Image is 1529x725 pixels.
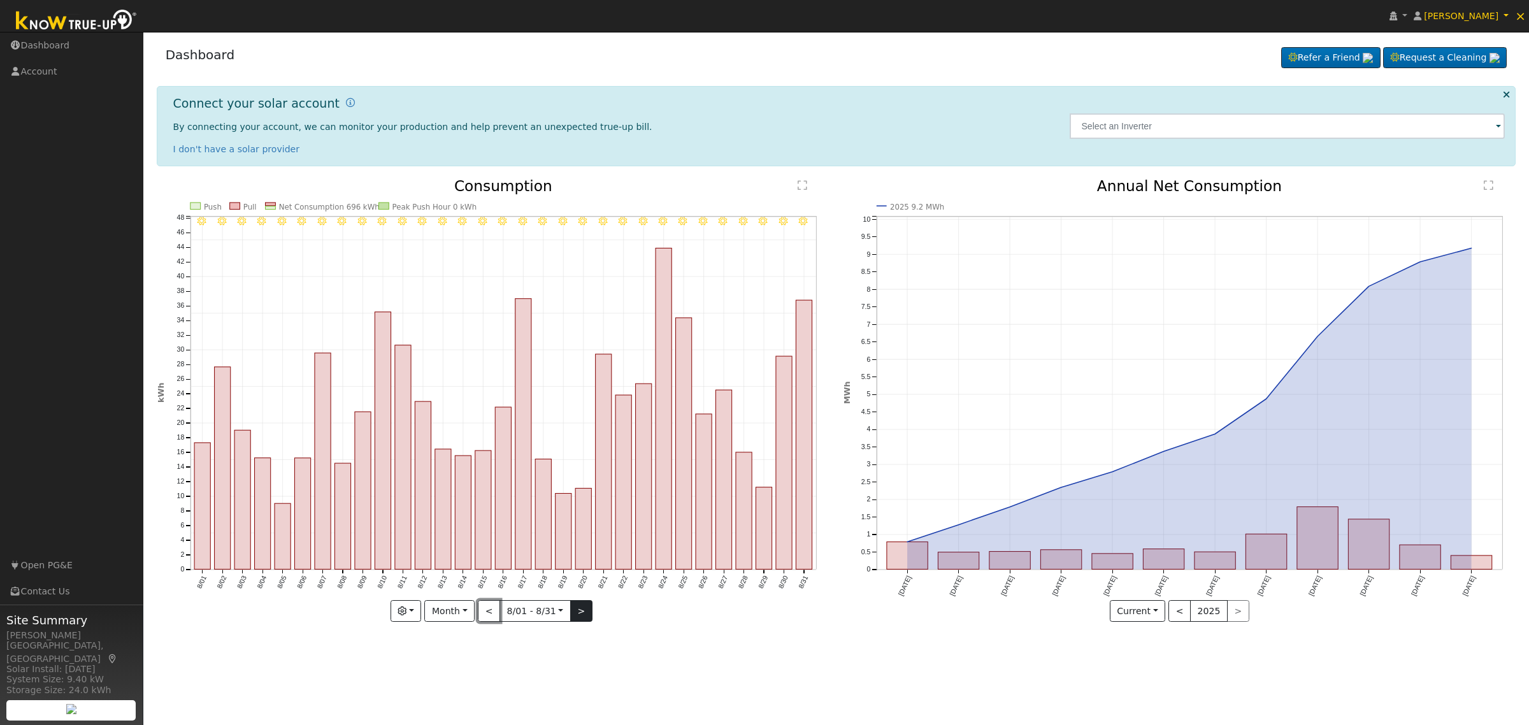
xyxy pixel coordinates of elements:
[180,507,184,515] text: 8
[1110,600,1166,622] button: Current
[1400,545,1440,570] rect: onclick=""
[861,513,871,520] text: 1.5
[278,217,287,226] i: 8/05 - Clear
[555,494,571,570] rect: onclick=""
[498,217,507,226] i: 8/16 - Clear
[736,452,752,570] rect: onclick=""
[495,407,511,570] rect: onclick=""
[155,383,165,403] text: kWh
[616,575,629,590] text: 8/22
[398,217,407,226] i: 8/11 - Clear
[717,575,729,590] text: 8/27
[656,575,669,590] text: 8/24
[536,575,549,590] text: 8/18
[6,612,136,629] span: Site Summary
[499,600,571,622] button: 8/01 - 8/31
[176,478,184,485] text: 12
[6,639,136,666] div: [GEOGRAPHIC_DATA], [GEOGRAPHIC_DATA]
[575,489,591,570] rect: onclick=""
[866,496,870,503] text: 2
[176,258,184,266] text: 42
[715,390,731,569] rect: onclick=""
[295,575,308,590] text: 8/06
[396,575,408,590] text: 8/11
[176,229,184,236] text: 46
[418,217,427,226] i: 8/12 - Clear
[315,575,328,590] text: 8/07
[176,287,184,295] text: 38
[890,203,944,212] text: 2025 9.2 MWh
[1461,575,1477,597] text: [DATE]
[335,575,348,590] text: 8/08
[948,575,964,597] text: [DATE]
[696,575,709,590] text: 8/26
[338,217,347,226] i: 8/08 - Clear
[456,575,468,590] text: 8/14
[1307,575,1323,597] text: [DATE]
[234,431,250,570] rect: onclick=""
[378,217,387,226] i: 8/10 - Clear
[173,96,340,111] h1: Connect your solar account
[596,575,609,590] text: 8/21
[1490,53,1500,63] img: retrieve
[1367,284,1372,289] circle: onclick=""
[861,443,871,450] text: 3.5
[635,384,651,570] rect: onclick=""
[515,299,531,570] rect: onclick=""
[1195,552,1235,570] rect: onclick=""
[478,600,500,622] button: <
[1315,334,1320,339] circle: onclick=""
[699,217,708,226] i: 8/26 - Clear
[458,217,467,226] i: 8/14 - Clear
[358,217,367,226] i: 8/09 - Clear
[861,338,871,345] text: 6.5
[176,331,184,339] text: 32
[176,434,184,441] text: 18
[1092,554,1133,570] rect: onclick=""
[1110,470,1115,475] circle: onclick=""
[392,203,477,212] text: Peak Push Hour 0 kWh
[176,317,184,324] text: 34
[180,522,184,529] text: 6
[938,552,979,570] rect: onclick=""
[478,217,487,226] i: 8/15 - Clear
[861,373,871,380] text: 5.5
[1383,47,1507,69] a: Request a Cleaning
[1349,519,1389,570] rect: onclick=""
[475,451,491,570] rect: onclick=""
[518,217,527,226] i: 8/17 - Clear
[375,575,388,590] text: 8/10
[176,243,184,251] text: 44
[675,318,691,570] rect: onclick=""
[176,273,184,280] text: 40
[6,629,136,642] div: [PERSON_NAME]
[866,426,870,433] text: 4
[1297,507,1338,570] rect: onclick=""
[6,684,136,697] div: Storage Size: 24.0 kWh
[1161,449,1166,454] circle: onclick=""
[214,367,230,570] rect: onclick=""
[255,575,268,590] text: 8/04
[757,575,770,590] text: 8/29
[1153,575,1169,597] text: [DATE]
[278,203,379,212] text: Net Consumption 696 kWh
[1515,8,1526,24] span: ×
[1144,549,1184,570] rect: onclick=""
[516,575,529,590] text: 8/17
[656,248,671,570] rect: onclick=""
[1469,246,1474,251] circle: onclick=""
[956,522,961,528] circle: onclick=""
[217,217,226,226] i: 8/02 - Clear
[595,354,611,570] rect: onclick=""
[1363,53,1373,63] img: retrieve
[861,408,871,415] text: 4.5
[235,575,248,590] text: 8/03
[355,412,371,570] rect: onclick=""
[1007,505,1012,510] circle: onclick=""
[176,214,184,222] text: 48
[1168,600,1191,622] button: <
[194,443,210,570] rect: onclick=""
[1102,575,1118,597] text: [DATE]
[1000,575,1016,597] text: [DATE]
[739,217,748,226] i: 8/28 - Clear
